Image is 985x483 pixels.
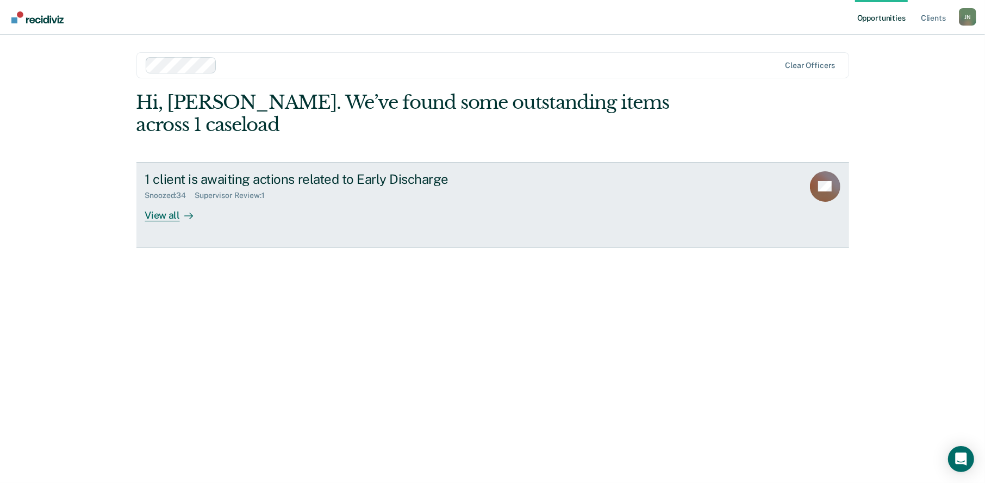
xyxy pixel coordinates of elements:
[948,446,974,472] div: Open Intercom Messenger
[785,61,835,70] div: Clear officers
[145,191,195,200] div: Snoozed : 34
[959,8,976,26] button: Profile dropdown button
[145,171,527,187] div: 1 client is awaiting actions related to Early Discharge
[959,8,976,26] div: J N
[136,162,849,248] a: 1 client is awaiting actions related to Early DischargeSnoozed:34Supervisor Review:1View all
[11,11,64,23] img: Recidiviz
[195,191,273,200] div: Supervisor Review : 1
[145,200,206,221] div: View all
[136,91,707,136] div: Hi, [PERSON_NAME]. We’ve found some outstanding items across 1 caseload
